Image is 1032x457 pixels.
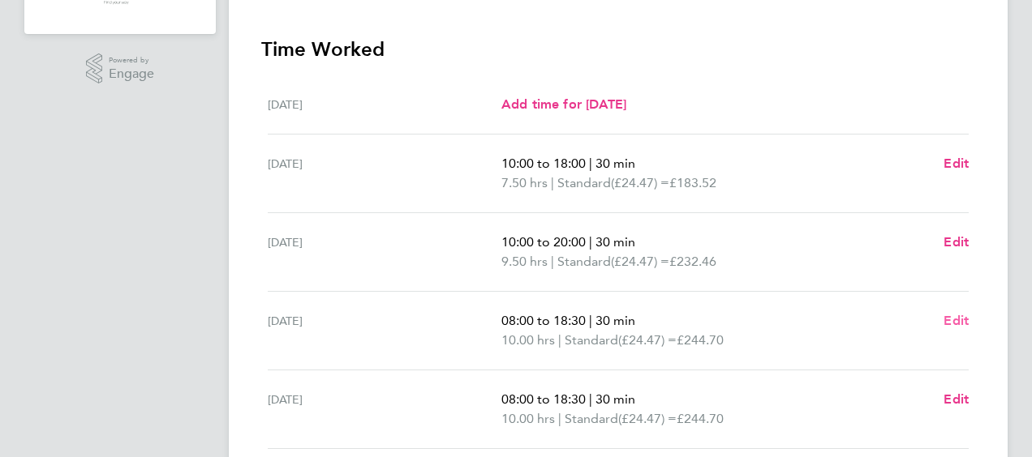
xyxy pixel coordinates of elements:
[501,234,586,250] span: 10:00 to 20:00
[268,95,501,114] div: [DATE]
[501,156,586,171] span: 10:00 to 18:00
[596,313,635,328] span: 30 min
[596,234,635,250] span: 30 min
[268,390,501,429] div: [DATE]
[558,332,561,348] span: |
[596,391,635,407] span: 30 min
[501,391,586,407] span: 08:00 to 18:30
[268,154,501,193] div: [DATE]
[944,233,969,252] a: Edit
[677,332,724,348] span: £244.70
[589,234,592,250] span: |
[557,252,611,271] span: Standard
[944,313,969,328] span: Edit
[565,409,618,429] span: Standard
[944,311,969,331] a: Edit
[669,254,716,269] span: £232.46
[501,96,626,112] span: Add time for [DATE]
[944,234,969,250] span: Edit
[558,411,561,426] span: |
[109,67,154,81] span: Engage
[677,411,724,426] span: £244.70
[565,331,618,350] span: Standard
[501,175,548,190] span: 7.50 hrs
[944,390,969,409] a: Edit
[557,173,611,193] span: Standard
[589,313,592,328] span: |
[268,233,501,271] div: [DATE]
[589,156,592,171] span: |
[611,175,669,190] span: (£24.47) =
[268,311,501,350] div: [DATE]
[261,36,975,62] h3: Time Worked
[944,154,969,173] a: Edit
[944,391,969,407] span: Edit
[109,53,154,67] span: Powered by
[618,332,677,348] span: (£24.47) =
[501,95,626,114] a: Add time for [DATE]
[596,156,635,171] span: 30 min
[944,156,969,171] span: Edit
[501,411,555,426] span: 10.00 hrs
[669,175,716,190] span: £183.52
[551,175,554,190] span: |
[618,411,677,426] span: (£24.47) =
[501,332,555,348] span: 10.00 hrs
[611,254,669,269] span: (£24.47) =
[501,313,586,328] span: 08:00 to 18:30
[589,391,592,407] span: |
[551,254,554,269] span: |
[86,53,155,84] a: Powered byEngage
[501,254,548,269] span: 9.50 hrs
